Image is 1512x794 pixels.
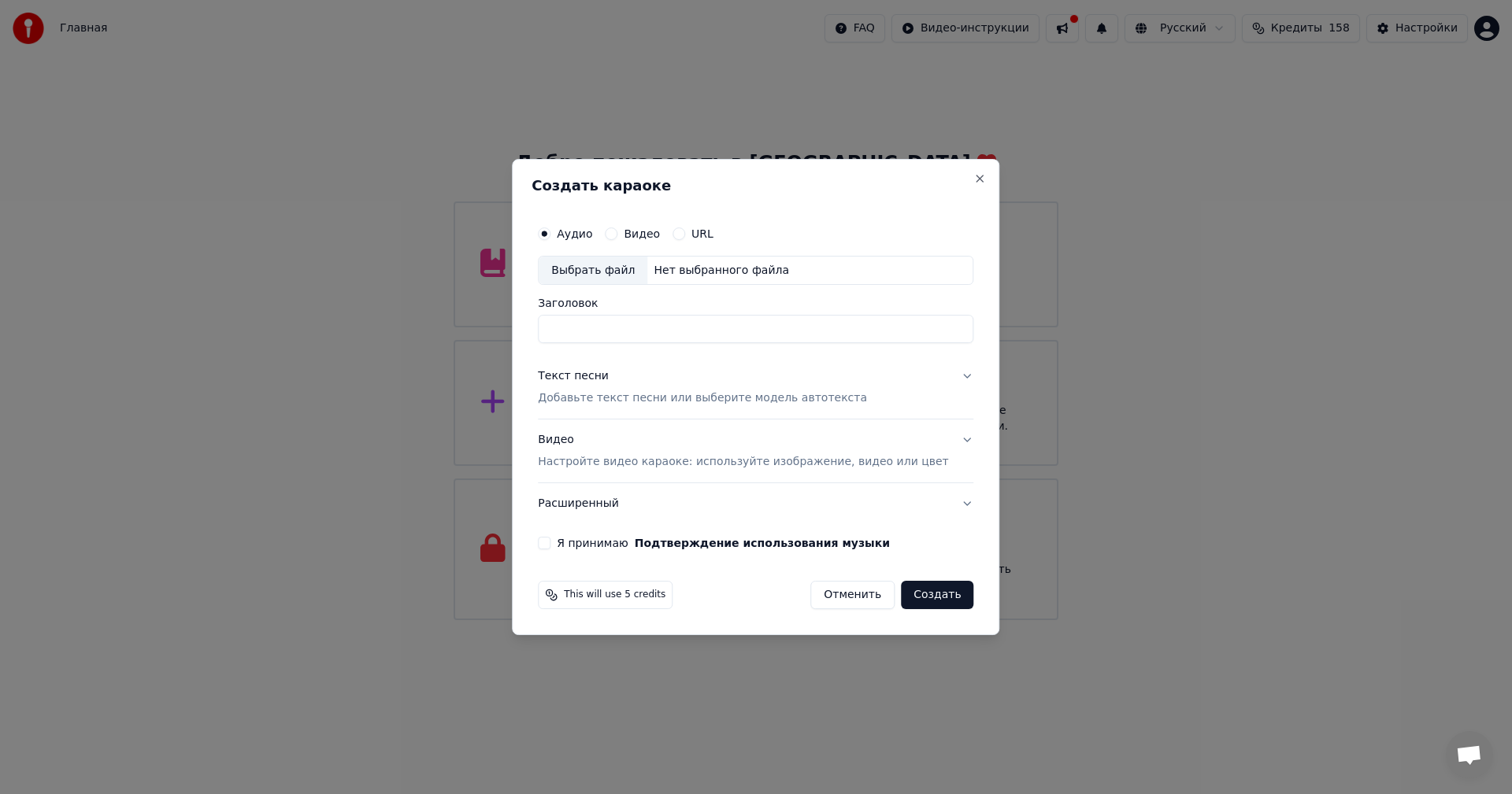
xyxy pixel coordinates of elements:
[538,369,609,385] div: Текст песни
[810,581,895,609] button: Отменить
[532,179,980,193] h2: Создать караоке
[538,356,973,419] button: Текст песниДобавьте текст песни или выберите модель автотекста
[901,581,973,609] button: Создать
[635,537,890,548] button: Я принимаю
[564,589,665,601] span: This will use 5 credits
[557,228,592,239] label: Аудио
[538,298,973,309] label: Заголовок
[539,257,647,285] div: Выбрать файл
[538,454,948,470] p: Настройте видео караоке: используйте изображение, видео или цвет
[538,433,948,471] div: Видео
[538,483,973,524] button: Расширенный
[557,537,890,548] label: Я принимаю
[691,228,713,239] label: URL
[538,420,973,483] button: ВидеоНастройте видео караоке: используйте изображение, видео или цвет
[538,391,867,407] p: Добавьте текст песни или выберите модель автотекста
[647,263,795,279] div: Нет выбранного файла
[624,228,660,239] label: Видео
